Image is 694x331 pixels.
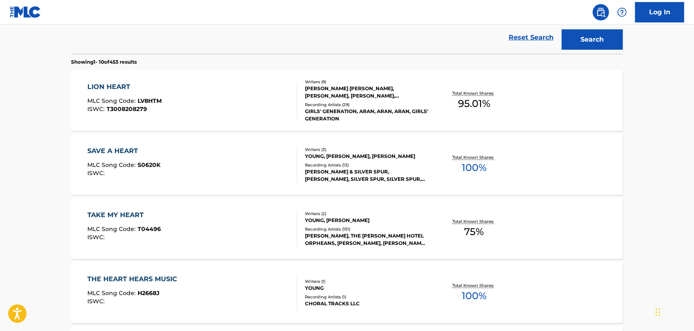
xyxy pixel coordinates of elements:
span: ISWC : [88,169,107,177]
span: S0620K [138,161,161,169]
span: 100 % [462,160,487,175]
div: SAVE A HEART [88,146,161,156]
div: Recording Artists ( 13 ) [305,162,428,168]
span: MLC Song Code : [88,289,138,297]
div: Writers ( 9 ) [305,79,428,85]
span: T3008208279 [107,105,147,113]
div: Writers ( 2 ) [305,211,428,217]
div: YOUNG, [PERSON_NAME] [305,217,428,224]
div: YOUNG [305,284,428,292]
a: Reset Search [505,29,558,47]
p: Total Known Shares: [452,90,496,96]
span: MLC Song Code : [88,161,138,169]
span: ISWC : [88,233,107,241]
img: MLC Logo [10,6,41,18]
p: Total Known Shares: [452,282,496,289]
a: TAKE MY HEARTMLC Song Code:T04496ISWC:Writers (2)YOUNG, [PERSON_NAME]Recording Artists (151)[PERS... [71,198,623,259]
p: Showing 1 - 10 of 453 results [71,58,137,66]
span: MLC Song Code : [88,225,138,233]
span: LV8HTM [138,97,162,104]
p: Total Known Shares: [452,218,496,224]
div: TAKE MY HEART [88,210,161,220]
div: Writers ( 1 ) [305,278,428,284]
iframe: Chat Widget [653,292,694,331]
div: Recording Artists ( 1 ) [305,294,428,300]
a: Public Search [593,4,609,20]
div: [PERSON_NAME] [PERSON_NAME], [PERSON_NAME], [PERSON_NAME], [PERSON_NAME] [PERSON_NAME], [PERSON_N... [305,85,428,100]
span: H2668J [138,289,160,297]
div: Recording Artists ( 151 ) [305,226,428,232]
span: 75 % [465,224,484,239]
div: Drag [656,300,661,324]
button: Search [562,29,623,50]
div: GIRLS' GENERATION, ARAN, ARAN, ARAN, GIRLS' GENERATION [305,108,428,122]
div: Help [614,4,630,20]
span: 100 % [462,289,487,303]
span: MLC Song Code : [88,97,138,104]
a: SAVE A HEARTMLC Song Code:S0620KISWC:Writers (3)YOUNG, [PERSON_NAME], [PERSON_NAME]Recording Arti... [71,134,623,195]
span: 95.01 % [458,96,490,111]
div: CHORAL TRACKS LLC [305,300,428,307]
div: [PERSON_NAME] & SILVER SPUR, [PERSON_NAME], SILVER SPUR, SILVER SPUR, [PERSON_NAME], [PERSON_NAME... [305,168,428,183]
div: [PERSON_NAME], THE [PERSON_NAME] HOTEL ORPHEANS, [PERSON_NAME], [PERSON_NAME], THE [PERSON_NAME] ... [305,232,428,247]
img: search [596,7,606,17]
div: YOUNG, [PERSON_NAME], [PERSON_NAME] [305,153,428,160]
span: ISWC : [88,105,107,113]
div: Writers ( 3 ) [305,147,428,153]
img: help [617,7,627,17]
div: LION HEART [88,82,162,92]
span: ISWC : [88,298,107,305]
p: Total Known Shares: [452,154,496,160]
div: THE HEART HEARS MUSIC [88,274,182,284]
a: Log In [635,2,684,22]
a: THE HEART HEARS MUSICMLC Song Code:H2668JISWC:Writers (1)YOUNGRecording Artists (1)CHORAL TRACKS ... [71,262,623,323]
a: LION HEARTMLC Song Code:LV8HTMISWC:T3008208279Writers (9)[PERSON_NAME] [PERSON_NAME], [PERSON_NAM... [71,70,623,131]
div: Recording Artists ( 29 ) [305,102,428,108]
span: T04496 [138,225,161,233]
